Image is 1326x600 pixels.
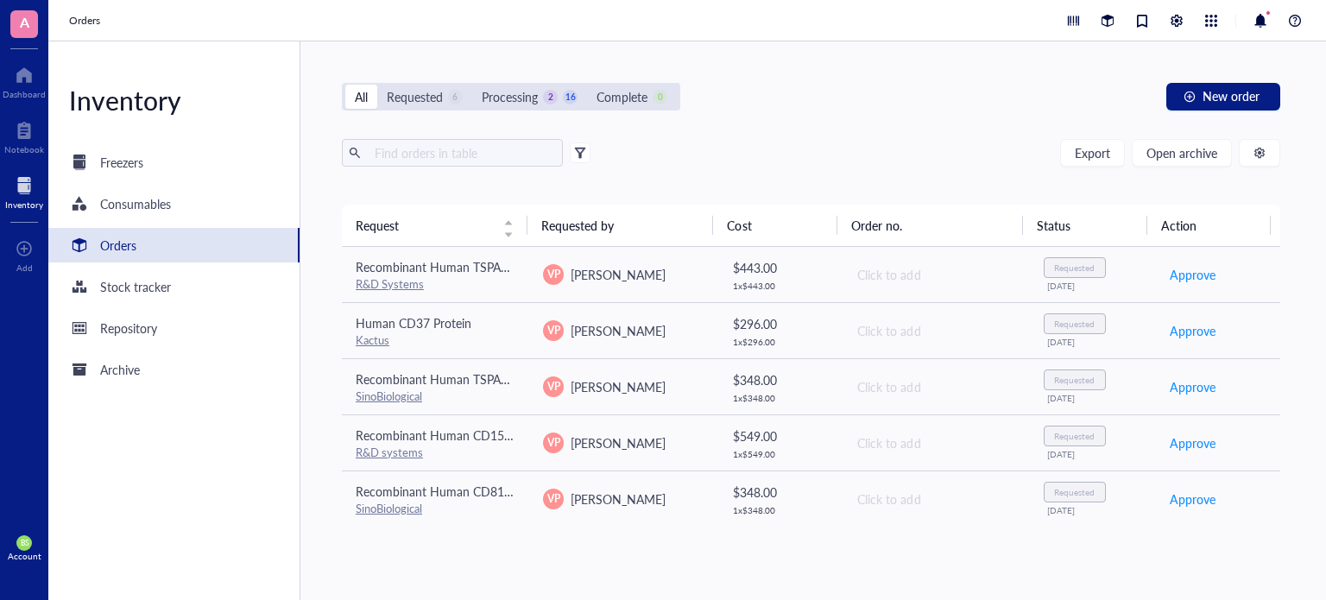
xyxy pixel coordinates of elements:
div: 1 x $ 348.00 [733,505,829,515]
div: Dashboard [3,89,46,99]
span: [PERSON_NAME] [571,266,666,283]
a: Orders [48,228,300,262]
button: Approve [1169,429,1216,457]
th: Action [1147,205,1272,246]
td: Click to add [842,358,1029,414]
span: BS [20,539,28,547]
span: VP [547,267,560,282]
div: Click to add [857,489,1015,508]
div: [DATE] [1047,449,1141,459]
input: Find orders in table [368,140,556,166]
span: VP [547,491,560,507]
div: Orders [100,236,136,255]
div: Click to add [857,377,1015,396]
a: Archive [48,352,300,387]
div: Inventory [48,83,300,117]
th: Order no. [837,205,1023,246]
div: 1 x $ 348.00 [733,393,829,403]
span: [PERSON_NAME] [571,378,666,395]
div: Requested [1054,431,1095,441]
span: Approve [1170,265,1215,284]
a: R&D systems [356,444,423,460]
span: VP [547,323,560,338]
th: Cost [713,205,837,246]
button: Approve [1169,485,1216,513]
div: Requested [1054,487,1095,497]
span: A [20,11,29,33]
span: Recombinant Human TSPAN14-LEL Fc Chimera Protein [356,258,652,275]
td: Click to add [842,414,1029,471]
div: [DATE] [1047,337,1141,347]
div: Processing [482,87,538,106]
div: Requested [1054,375,1095,385]
button: Open archive [1132,139,1232,167]
div: [DATE] [1047,505,1141,515]
a: Orders [69,12,104,29]
div: 1 x $ 296.00 [733,337,829,347]
a: Dashboard [3,61,46,99]
div: $ 549.00 [733,426,829,445]
div: Requested [1054,319,1095,329]
td: Click to add [842,247,1029,303]
a: SinoBiological [356,500,422,516]
span: VP [547,379,560,395]
div: 6 [448,90,463,104]
div: 1 x $ 549.00 [733,449,829,459]
button: Export [1060,139,1125,167]
span: Recombinant Human CD151 Fc Chimera Protein [356,426,616,444]
div: Click to add [857,321,1015,340]
div: [DATE] [1047,393,1141,403]
div: [DATE] [1047,281,1141,291]
a: SinoBiological [356,388,422,404]
div: $ 443.00 [733,258,829,277]
td: Click to add [842,302,1029,358]
div: Inventory [5,199,43,210]
div: Repository [100,319,157,338]
th: Status [1023,205,1147,246]
div: 1 x $ 443.00 [733,281,829,291]
div: Click to add [857,433,1015,452]
span: Approve [1170,489,1215,508]
div: Consumables [100,194,171,213]
div: Account [8,551,41,561]
div: Requested [387,87,443,106]
div: segmented control [342,83,680,111]
div: 0 [653,90,667,104]
span: Human CD37 Protein [356,314,471,332]
div: 16 [563,90,578,104]
span: Recombinant Human TSPAN1 Protein [356,370,559,388]
a: Freezers [48,145,300,180]
button: Approve [1169,373,1216,401]
a: Inventory [5,172,43,210]
div: Notebook [4,144,44,155]
span: [PERSON_NAME] [571,434,666,452]
span: Approve [1170,321,1215,340]
a: Kactus [356,332,389,348]
button: Approve [1169,317,1216,344]
a: Consumables [48,186,300,221]
div: All [355,87,368,106]
td: Click to add [842,471,1029,527]
span: Approve [1170,377,1215,396]
span: Recombinant Human CD81 Protein [356,483,546,500]
button: Approve [1169,261,1216,288]
div: Freezers [100,153,143,172]
div: Requested [1054,262,1095,273]
span: VP [547,435,560,451]
div: Complete [597,87,647,106]
a: Notebook [4,117,44,155]
div: Stock tracker [100,277,171,296]
span: [PERSON_NAME] [571,322,666,339]
div: 2 [543,90,558,104]
a: Repository [48,311,300,345]
span: Open archive [1146,146,1217,160]
button: New order [1166,83,1280,111]
span: Export [1075,146,1110,160]
th: Request [342,205,527,246]
div: $ 348.00 [733,370,829,389]
a: Stock tracker [48,269,300,304]
a: R&D Systems [356,275,424,292]
span: New order [1203,89,1260,103]
div: Archive [100,360,140,379]
span: Approve [1170,433,1215,452]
